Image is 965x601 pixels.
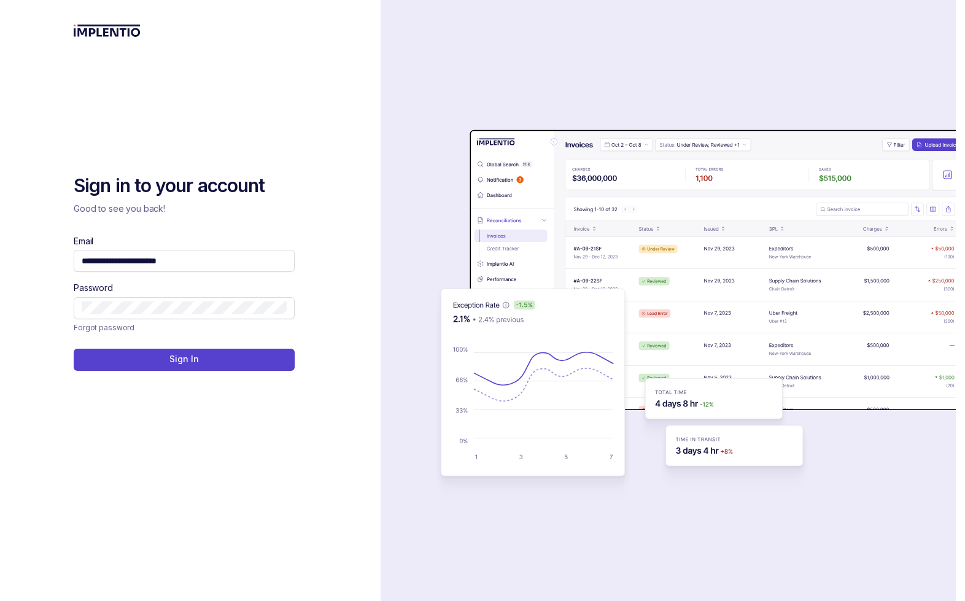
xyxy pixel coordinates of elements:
[74,349,295,371] button: Sign In
[74,174,295,198] h2: Sign in to your account
[74,203,295,215] p: Good to see you back!
[74,322,134,334] p: Forgot password
[74,282,113,294] label: Password
[74,25,141,37] img: logo
[169,353,198,365] p: Sign In
[74,235,93,247] label: Email
[74,322,134,334] a: Link Forgot password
